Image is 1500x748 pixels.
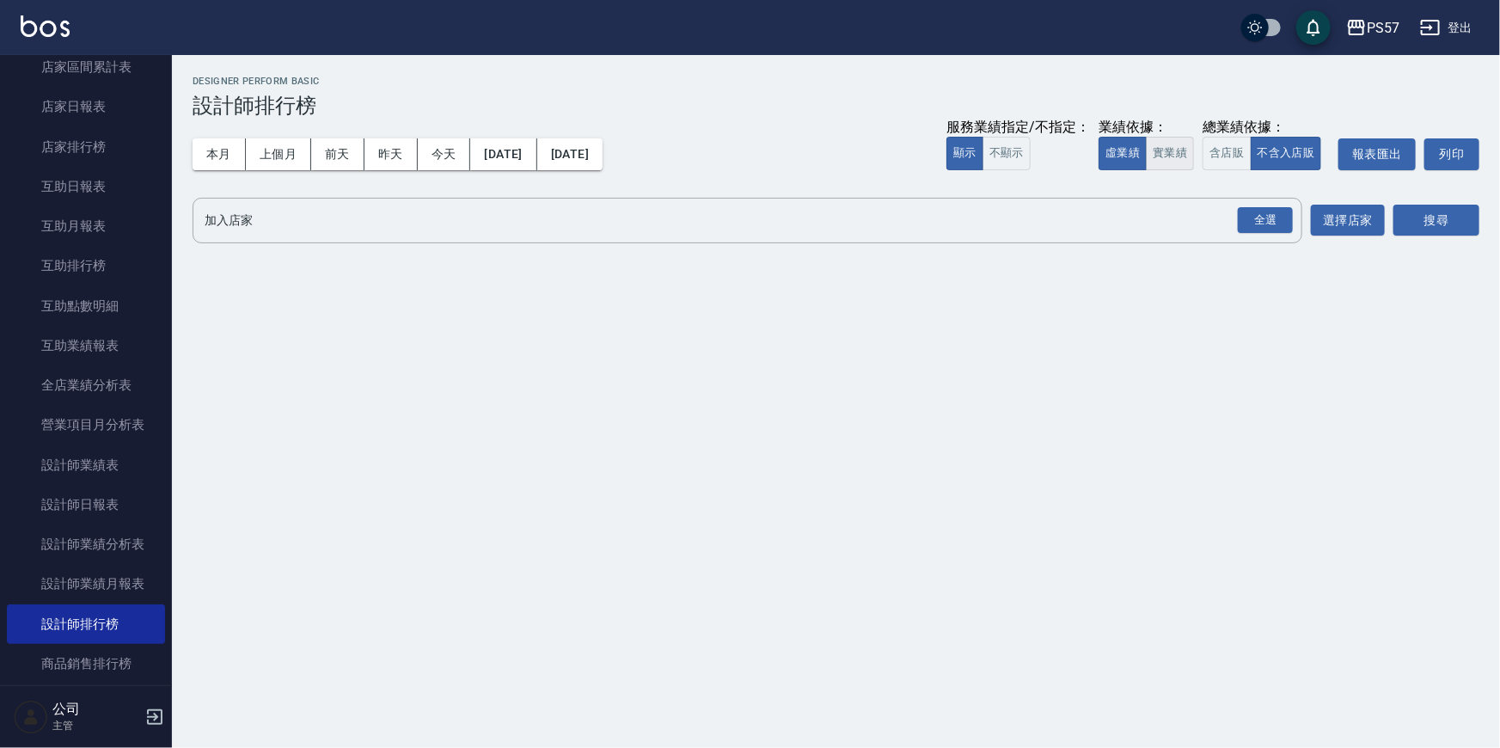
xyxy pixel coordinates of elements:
img: Person [14,700,48,734]
button: 搜尋 [1393,205,1479,236]
a: 設計師業績表 [7,445,165,485]
button: [DATE] [470,138,536,170]
button: 列印 [1424,138,1479,170]
button: 前天 [311,138,364,170]
div: 服務業績指定/不指定： [946,119,1090,137]
a: 設計師日報表 [7,485,165,524]
a: 設計師業績分析表 [7,524,165,564]
button: 實業績 [1146,137,1194,170]
div: 業績依據： [1099,119,1194,137]
a: 互助排行榜 [7,246,165,285]
button: 含店販 [1203,137,1251,170]
a: 全店業績分析表 [7,365,165,405]
a: 店家排行榜 [7,127,165,167]
div: PS57 [1367,17,1399,39]
a: 設計師業績月報表 [7,564,165,604]
input: 店家名稱 [200,205,1269,236]
a: 店販抽成明細 [7,684,165,723]
button: save [1296,10,1331,45]
a: 互助日報表 [7,167,165,206]
button: 不顯示 [983,137,1031,170]
button: 昨天 [364,138,418,170]
button: 虛業績 [1099,137,1147,170]
button: 上個月 [246,138,311,170]
h5: 公司 [52,701,140,718]
button: 選擇店家 [1311,205,1385,236]
div: 總業績依據： [1203,119,1330,137]
a: 商品銷售排行榜 [7,644,165,684]
p: 主管 [52,718,140,733]
button: 本月 [193,138,246,170]
a: 店家區間累計表 [7,47,165,87]
button: 報表匯出 [1338,138,1416,170]
a: 店家日報表 [7,87,165,126]
button: 登出 [1413,12,1479,44]
a: 互助業績報表 [7,326,165,365]
a: 互助點數明細 [7,286,165,326]
button: 不含入店販 [1251,137,1322,170]
a: 營業項目月分析表 [7,405,165,445]
a: 設計師排行榜 [7,604,165,644]
button: [DATE] [537,138,603,170]
button: 顯示 [946,137,983,170]
div: 全選 [1238,207,1293,234]
button: 今天 [418,138,471,170]
button: PS57 [1339,10,1406,46]
img: Logo [21,15,70,37]
a: 互助月報表 [7,206,165,246]
h3: 設計師排行榜 [193,94,1479,118]
button: Open [1234,204,1296,237]
h2: Designer Perform Basic [193,76,1479,87]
